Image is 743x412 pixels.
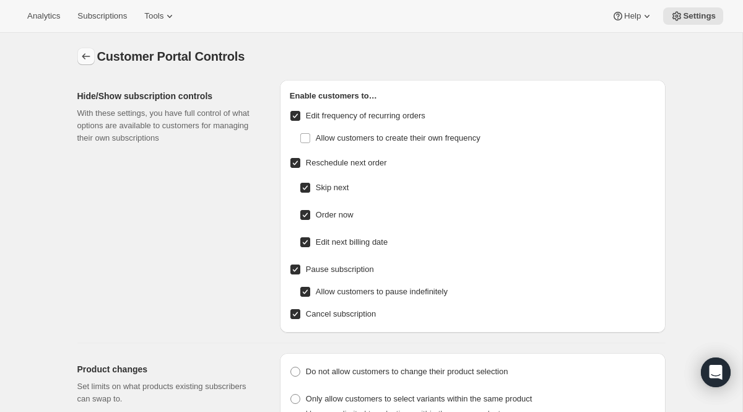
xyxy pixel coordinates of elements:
span: Subscriptions [77,11,127,21]
button: Settings [663,7,723,25]
button: Settings [77,48,95,65]
button: Help [604,7,661,25]
p: With these settings, you have full control of what options are available to customers for managin... [77,107,260,144]
span: Do not allow customers to change their product selection [306,367,508,376]
p: Set limits on what products existing subscribers can swap to. [77,380,260,405]
div: Open Intercom Messenger [701,357,731,387]
span: Edit frequency of recurring orders [306,111,425,120]
h2: Product changes [77,363,260,375]
span: Customer Portal Controls [97,50,245,63]
span: Only allow customers to select variants within the same product [306,394,532,403]
span: Pause subscription [306,265,374,274]
span: Analytics [27,11,60,21]
h2: Enable customers to… [290,90,656,102]
button: Subscriptions [70,7,134,25]
button: Tools [137,7,183,25]
span: Allow customers to pause indefinitely [316,287,448,296]
button: Analytics [20,7,67,25]
span: Reschedule next order [306,158,387,167]
span: Edit next billing date [316,237,388,247]
span: Order now [316,210,354,219]
span: Settings [683,11,716,21]
span: Skip next [316,183,349,192]
h2: Hide/Show subscription controls [77,90,260,102]
span: Allow customers to create their own frequency [316,133,480,142]
span: Tools [144,11,163,21]
span: Cancel subscription [306,309,376,318]
span: Help [624,11,641,21]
